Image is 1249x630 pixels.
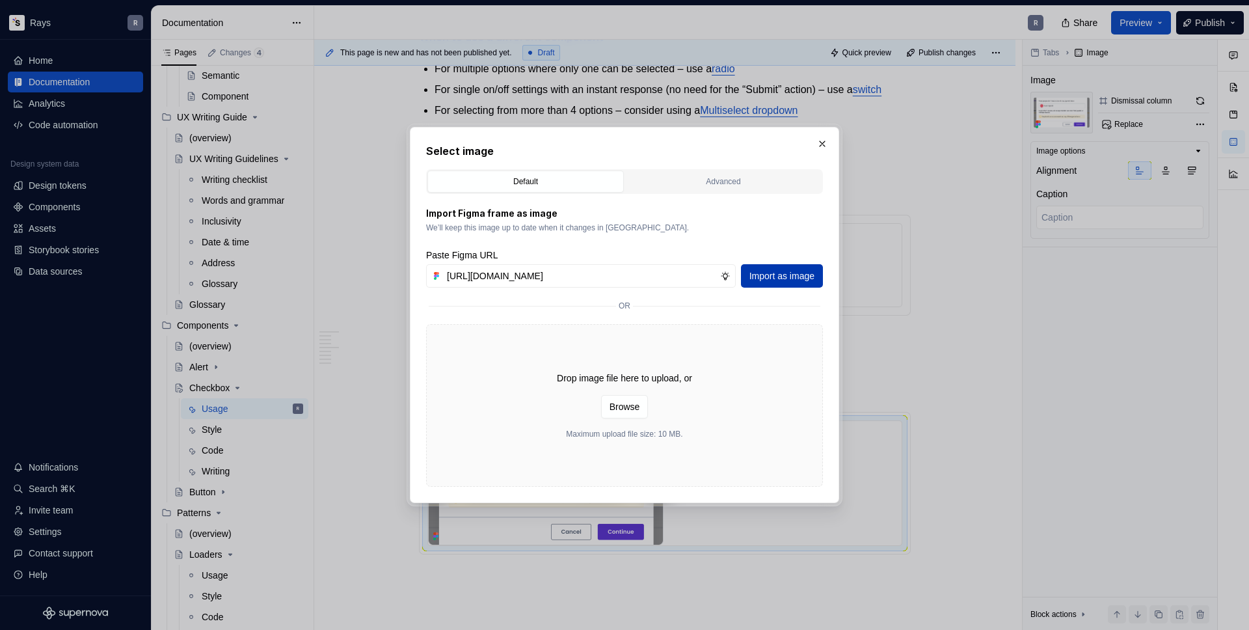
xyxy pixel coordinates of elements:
[741,264,823,288] button: Import as image
[566,429,682,439] p: Maximum upload file size: 10 MB.
[610,400,640,413] span: Browse
[749,269,814,282] span: Import as image
[426,207,823,220] p: Import Figma frame as image
[630,175,817,188] div: Advanced
[601,395,649,418] button: Browse
[426,143,823,159] h2: Select image
[432,175,619,188] div: Default
[426,249,498,262] label: Paste Figma URL
[426,223,823,233] p: We’ll keep this image up to date when it changes in [GEOGRAPHIC_DATA].
[557,372,692,385] p: Drop image file here to upload, or
[442,264,720,288] input: https://figma.com/file...
[619,301,630,311] p: or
